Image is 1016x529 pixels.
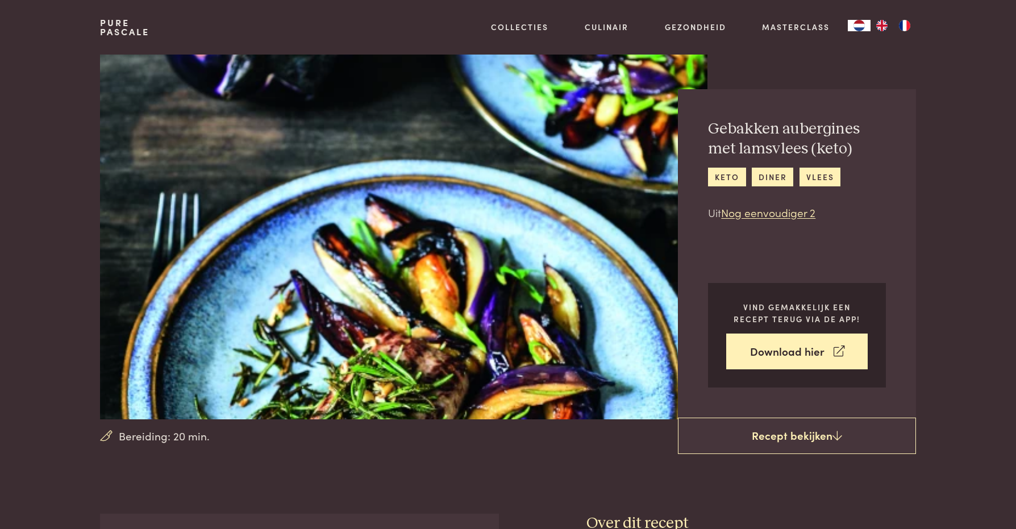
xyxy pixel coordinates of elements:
[871,20,893,31] a: EN
[585,21,628,33] a: Culinair
[726,334,868,369] a: Download hier
[100,18,149,36] a: PurePascale
[678,418,916,454] a: Recept bekijken
[752,168,793,186] a: diner
[848,20,916,31] aside: Language selected: Nederlands
[708,205,886,221] p: Uit
[762,21,830,33] a: Masterclass
[871,20,916,31] ul: Language list
[708,119,886,159] h2: Gebakken aubergines met lamsvlees (keto)
[848,20,871,31] a: NL
[726,301,868,324] p: Vind gemakkelijk een recept terug via de app!
[708,168,746,186] a: keto
[721,205,815,220] a: Nog eenvoudiger 2
[893,20,916,31] a: FR
[119,428,210,444] span: Bereiding: 20 min.
[100,55,707,419] img: Gebakken aubergines met lamsvlees (keto)
[800,168,840,186] a: vlees
[665,21,726,33] a: Gezondheid
[848,20,871,31] div: Language
[491,21,548,33] a: Collecties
